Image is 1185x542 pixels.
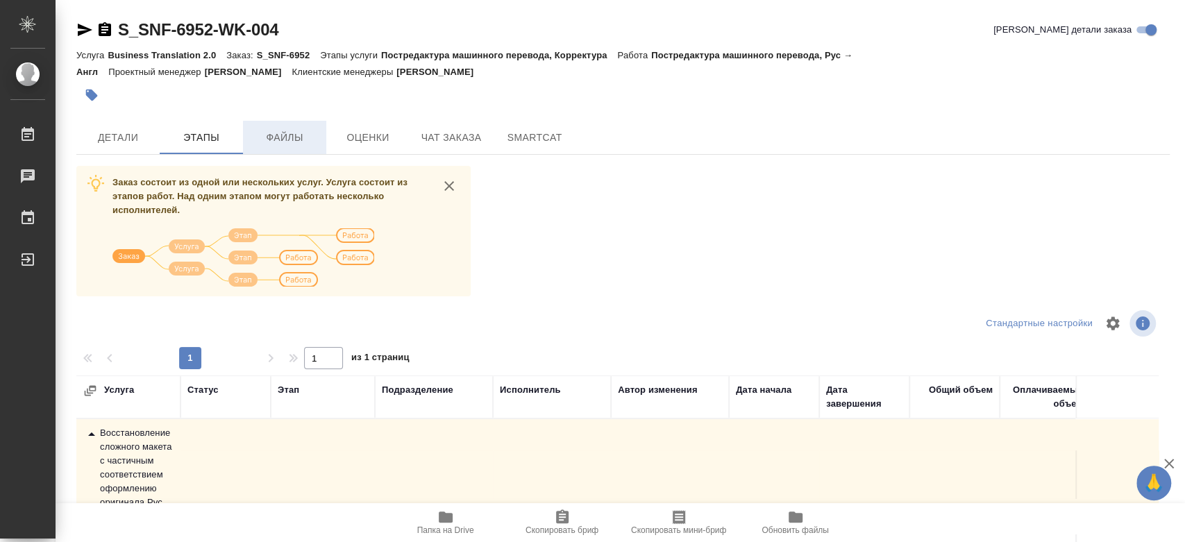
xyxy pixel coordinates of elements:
[83,426,174,523] div: Восстановление сложного макета с частичным соответствием оформлению оригинала Рус → Англ ( 1 )
[1136,466,1171,500] button: 🙏
[382,383,453,397] div: Подразделение
[500,383,561,397] div: Исполнитель
[76,80,107,110] button: Добавить тэг
[335,129,401,146] span: Оценки
[826,383,902,411] div: Дата завершения
[320,50,381,60] p: Этапы услуги
[439,176,460,196] button: close
[108,50,226,60] p: Business Translation 2.0
[251,129,318,146] span: Файлы
[108,67,204,77] p: Проектный менеджер
[381,50,617,60] p: Постредактура машинного перевода, Корректура
[396,67,484,77] p: [PERSON_NAME]
[618,383,697,397] div: Автор изменения
[929,383,993,397] div: Общий объем
[417,525,474,535] span: Папка на Drive
[83,384,97,398] button: Развернуть
[1142,468,1166,498] span: 🙏
[631,525,726,535] span: Скопировать мини-бриф
[205,67,292,77] p: [PERSON_NAME]
[187,383,219,397] div: Статус
[226,50,256,60] p: Заказ:
[85,129,151,146] span: Детали
[351,349,410,369] span: из 1 страниц
[418,129,485,146] span: Чат заказа
[76,50,108,60] p: Услуга
[83,383,222,398] div: Услуга
[168,129,235,146] span: Этапы
[501,129,568,146] span: SmartCat
[993,23,1132,37] span: [PERSON_NAME] детали заказа
[737,503,854,542] button: Обновить файлы
[1096,307,1129,340] span: Настроить таблицу
[292,67,397,77] p: Клиентские менеджеры
[278,383,299,397] div: Этап
[1007,383,1083,411] div: Оплачиваемый объем
[387,503,504,542] button: Папка на Drive
[1129,310,1159,337] span: Посмотреть информацию
[762,525,829,535] span: Обновить файлы
[112,177,407,215] span: Заказ состоит из одной или нескольких услуг. Услуга состоит из этапов работ. Над одним этапом мог...
[982,313,1096,334] div: split button
[257,50,321,60] p: S_SNF-6952
[617,50,651,60] p: Работа
[504,503,621,542] button: Скопировать бриф
[621,503,737,542] button: Скопировать мини-бриф
[736,383,791,397] div: Дата начала
[76,22,93,38] button: Скопировать ссылку для ЯМессенджера
[526,525,598,535] span: Скопировать бриф
[118,20,278,39] a: S_SNF-6952-WK-004
[96,22,113,38] button: Скопировать ссылку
